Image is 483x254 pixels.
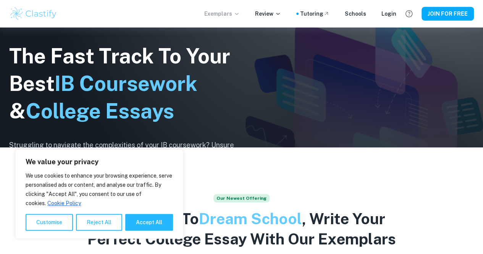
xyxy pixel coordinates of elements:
[422,7,474,21] button: JOIN FOR FREE
[9,209,474,249] h2: From Draft To , Write Your Perfect College Essay With Our Exemplars
[9,6,58,21] img: Clastify logo
[402,7,415,20] button: Help and Feedback
[9,42,246,125] h1: The Fast Track To Your Best &
[199,210,302,228] span: Dream School
[125,214,173,231] button: Accept All
[9,140,246,172] h6: Struggling to navigate the complexities of your IB coursework? Unsure how to write a standout col...
[26,214,73,231] button: Customise
[26,171,173,208] p: We use cookies to enhance your browsing experience, serve personalised ads or content, and analys...
[204,10,240,18] p: Exemplars
[47,200,81,207] a: Cookie Policy
[213,194,270,202] span: Our Newest Offering
[300,10,330,18] a: Tutoring
[255,10,281,18] p: Review
[15,149,183,239] div: We value your privacy
[55,71,197,95] span: IB Coursework
[76,214,122,231] button: Reject All
[381,10,396,18] a: Login
[345,10,366,18] a: Schools
[26,99,174,123] span: College Essays
[26,157,173,167] p: We value your privacy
